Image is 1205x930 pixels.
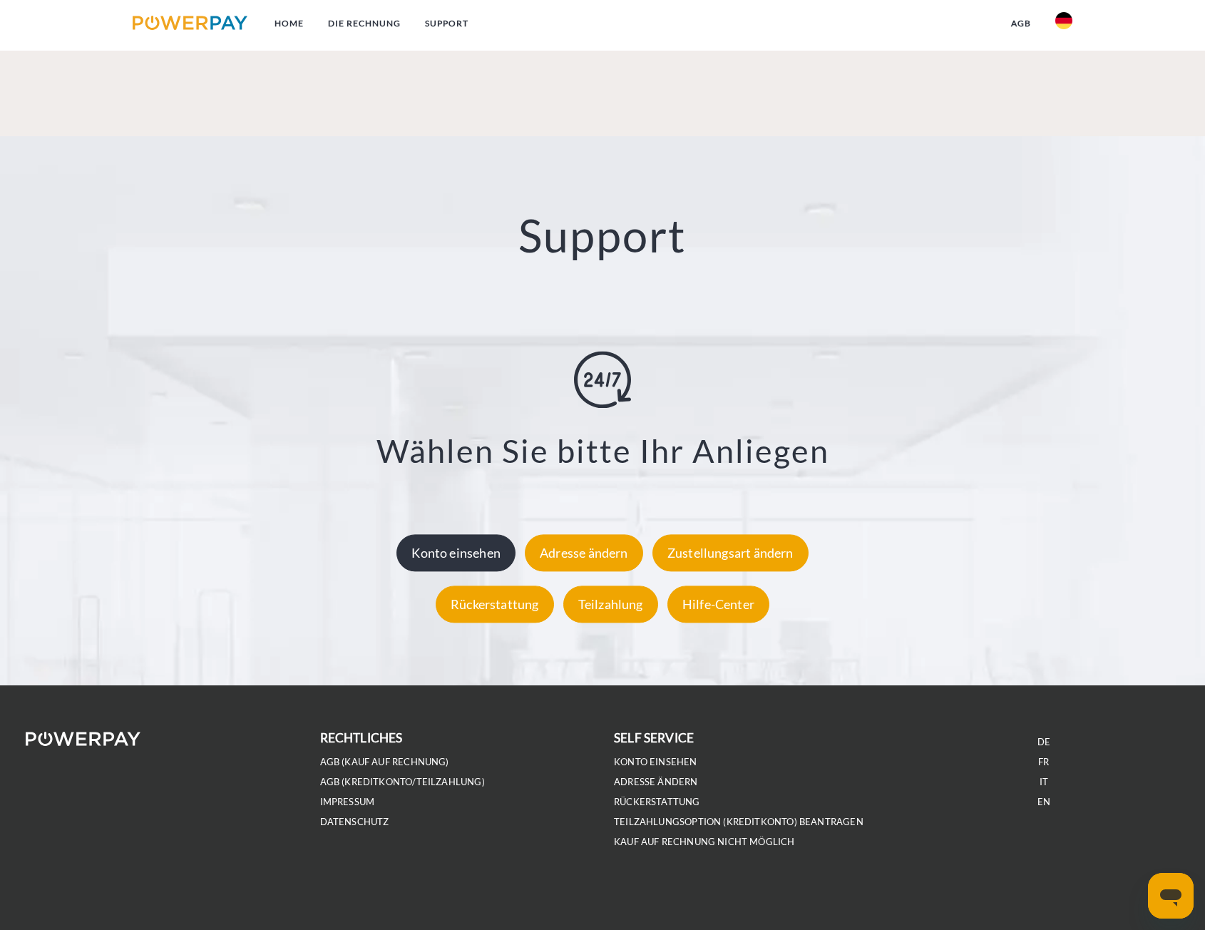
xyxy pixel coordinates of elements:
[1037,796,1050,808] a: EN
[614,730,694,745] b: self service
[61,208,1145,264] h2: Support
[262,11,316,36] a: Home
[521,546,647,561] a: Adresse ändern
[320,796,375,808] a: IMPRESSUM
[320,756,449,768] a: AGB (Kauf auf Rechnung)
[614,756,697,768] a: Konto einsehen
[614,776,698,788] a: Adresse ändern
[1037,736,1050,748] a: DE
[563,586,658,623] div: Teilzahlung
[320,776,485,788] a: AGB (Kreditkonto/Teilzahlung)
[614,796,700,808] a: Rückerstattung
[999,11,1043,36] a: agb
[436,586,554,623] div: Rückerstattung
[393,546,519,561] a: Konto einsehen
[133,16,247,30] img: logo-powerpay.svg
[574,351,631,408] img: online-shopping.svg
[396,535,516,572] div: Konto einsehen
[664,597,773,613] a: Hilfe-Center
[78,431,1127,471] h3: Wählen Sie bitte Ihr Anliegen
[26,732,140,746] img: logo-powerpay-white.svg
[652,535,809,572] div: Zustellungsart ändern
[1038,756,1049,768] a: FR
[614,816,863,828] a: Teilzahlungsoption (KREDITKONTO) beantragen
[413,11,481,36] a: SUPPORT
[432,597,558,613] a: Rückerstattung
[316,11,413,36] a: DIE RECHNUNG
[320,730,403,745] b: rechtliches
[320,816,389,828] a: DATENSCHUTZ
[1148,873,1194,919] iframe: Schaltfläche zum Öffnen des Messaging-Fensters
[614,836,795,848] a: Kauf auf Rechnung nicht möglich
[560,597,662,613] a: Teilzahlung
[525,535,643,572] div: Adresse ändern
[1055,12,1072,29] img: de
[649,546,812,561] a: Zustellungsart ändern
[667,586,769,623] div: Hilfe-Center
[1040,776,1048,788] a: IT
